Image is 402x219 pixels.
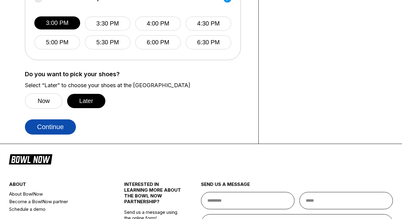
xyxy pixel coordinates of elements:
[9,198,105,205] a: Become a BowlNow partner
[25,93,63,109] button: Now
[135,16,181,31] button: 4:00 PM
[186,35,231,50] button: 6:30 PM
[34,16,80,29] button: 3:00 PM
[9,181,105,190] div: about
[9,190,105,198] a: About BowlNow
[67,94,105,108] button: Later
[201,181,393,192] div: send us a message
[25,82,249,89] label: Select “Later” to choose your shoes at the [GEOGRAPHIC_DATA]
[25,71,249,77] label: Do you want to pick your shoes?
[135,35,181,50] button: 6:00 PM
[34,35,80,50] button: 5:00 PM
[124,181,182,209] div: INTERESTED IN LEARNING MORE ABOUT THE BOWL NOW PARTNERSHIP?
[9,205,105,213] a: Schedule a demo
[85,35,131,50] button: 5:30 PM
[85,16,131,31] button: 3:30 PM
[25,119,76,135] button: Continue
[186,16,231,31] button: 4:30 PM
